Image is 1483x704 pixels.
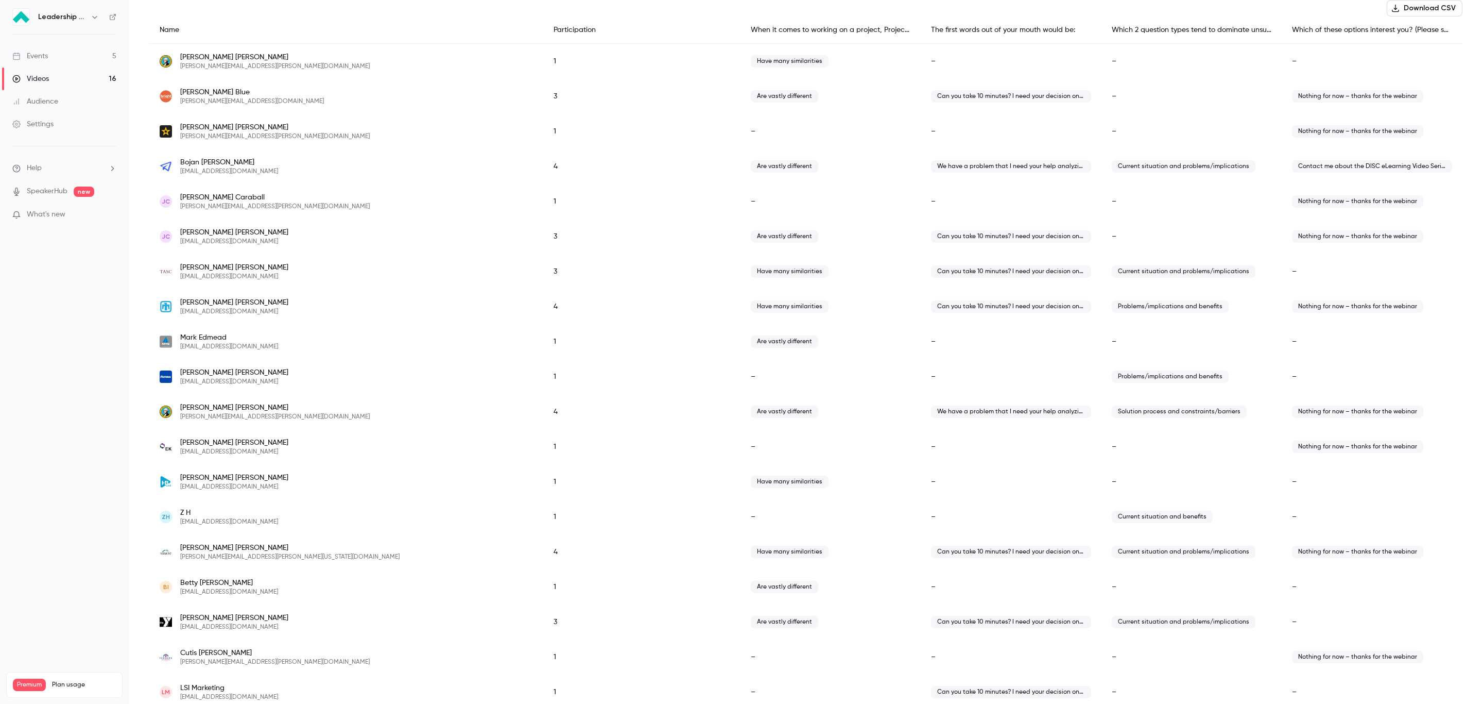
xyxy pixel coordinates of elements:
span: Have many similarities [751,265,829,278]
span: new [74,187,94,197]
div: rknous@ohioymcas.org [149,605,1462,640]
span: [EMAIL_ADDRESS][DOMAIN_NAME] [180,588,278,596]
img: vermont.gov [160,546,172,558]
div: Settings [12,119,54,129]
span: Current situation and problems/implications [1112,546,1255,558]
div: – [740,429,921,464]
div: – [1101,429,1282,464]
span: Current situation and problems/implications [1112,616,1255,628]
span: Are vastly different [751,581,818,593]
div: anne.anderson@commerce.wa.gov [149,44,1462,79]
div: Events [12,51,48,61]
span: [PERSON_NAME][EMAIL_ADDRESS][PERSON_NAME][DOMAIN_NAME] [180,658,370,666]
span: Z H [180,508,278,518]
img: fastenal.com [160,371,172,383]
img: mteadvisors.com [160,336,172,348]
span: Are vastly different [751,90,818,103]
span: [EMAIL_ADDRESS][DOMAIN_NAME] [180,308,288,316]
span: [PERSON_NAME][EMAIL_ADDRESS][PERSON_NAME][DOMAIN_NAME] [180,62,370,71]
div: – [1282,569,1462,605]
span: Nothing for now – thanks for the webinar [1292,406,1423,418]
div: 4 [543,394,740,429]
div: 1 [543,324,740,359]
span: [PERSON_NAME] Blue [180,87,324,97]
span: [PERSON_NAME][EMAIL_ADDRESS][PERSON_NAME][DOMAIN_NAME] [180,132,370,141]
span: JC [162,232,170,241]
span: [PERSON_NAME] [PERSON_NAME] [180,473,288,483]
div: – [921,184,1101,219]
div: jose.f.caraball@gmail.com [149,184,1462,219]
span: [PERSON_NAME][EMAIL_ADDRESS][PERSON_NAME][US_STATE][DOMAIN_NAME] [180,553,400,561]
li: help-dropdown-opener [12,163,116,174]
div: 1 [543,429,740,464]
div: – [1282,499,1462,534]
span: Can you take 10 minutes? I need your decision on ___. [931,90,1091,103]
div: The first words out of your mouth would be: [921,16,1101,44]
div: melissa.s.boyd@usace.army.mil [149,114,1462,149]
span: Nothing for now – thanks for the webinar [1292,125,1423,138]
span: Are vastly different [751,616,818,628]
span: [PERSON_NAME][EMAIL_ADDRESS][PERSON_NAME][DOMAIN_NAME] [180,203,370,211]
div: 4 [543,149,740,184]
div: joannac918@gmail.com [149,219,1462,254]
div: – [921,640,1101,675]
span: [EMAIL_ADDRESS][DOMAIN_NAME] [180,238,288,246]
span: Can you take 10 minutes? I need your decision on ___. [931,230,1091,243]
div: 1 [543,44,740,79]
img: Leadership Strategies - 2025 Webinars [13,9,29,25]
span: Nothing for now – thanks for the webinar [1292,195,1423,208]
span: [PERSON_NAME][EMAIL_ADDRESS][DOMAIN_NAME] [180,97,324,106]
span: [PERSON_NAME] [PERSON_NAME] [180,438,288,448]
span: Have many similarities [751,546,829,558]
div: – [1282,254,1462,289]
span: Cutis [PERSON_NAME] [180,648,370,658]
span: LSI Marketing [180,683,278,693]
img: farmersinsurance.com [160,654,172,661]
span: Can you take 10 minutes? I need your decision on ___. [931,616,1091,628]
span: [EMAIL_ADDRESS][DOMAIN_NAME] [180,483,288,491]
span: [PERSON_NAME] Caraball [180,192,370,203]
img: hblive.com [160,476,172,488]
div: – [1282,359,1462,394]
div: – [1282,44,1462,79]
div: 1 [543,464,740,499]
div: – [1101,569,1282,605]
span: Plan usage [52,681,116,689]
div: 1 [543,499,740,534]
div: 4 [543,289,740,324]
div: – [1282,464,1462,499]
span: Betty [PERSON_NAME] [180,578,278,588]
span: Nothing for now – thanks for the webinar [1292,441,1423,453]
span: [PERSON_NAME] [PERSON_NAME] [180,613,288,623]
span: [PERSON_NAME] [PERSON_NAME] [180,297,288,308]
span: Are vastly different [751,230,818,243]
div: 3 [543,79,740,114]
span: Premium [13,679,46,691]
div: Which of these options interest you? (Please select what best applies so that we may follow up wi... [1282,16,1462,44]
div: When it comes to working on a project, Project Management and Relationship Management… [740,16,921,44]
div: Videos [12,74,49,84]
span: Nothing for now – thanks for the webinar [1292,300,1423,313]
span: Contact me about the DISC eLearning Video Series [1292,160,1452,173]
div: jdoss@tasc.org [149,254,1462,289]
span: [PERSON_NAME] [PERSON_NAME] [180,227,288,238]
iframe: Noticeable Trigger [104,210,116,220]
span: [EMAIL_ADDRESS][DOMAIN_NAME] [180,518,278,526]
span: Are vastly different [751,406,818,418]
div: zeldesign@icloud.com [149,499,1462,534]
div: – [921,464,1101,499]
div: aforseth@fastenal.com [149,359,1462,394]
span: [EMAIL_ADDRESS][DOMAIN_NAME] [180,448,288,456]
div: nikki.gaddis@commerce.wa.gov [149,394,1462,429]
span: Nothing for now – thanks for the webinar [1292,546,1423,558]
div: ggaldamez@enterprise-knowledge.com [149,429,1462,464]
div: – [1282,324,1462,359]
span: Bojan [PERSON_NAME] [180,157,278,167]
span: Problems/implications and benefits [1112,300,1229,313]
div: – [740,359,921,394]
div: 3 [543,605,740,640]
span: [EMAIL_ADDRESS][DOMAIN_NAME] [180,343,278,351]
div: – [1101,114,1282,149]
div: – [921,114,1101,149]
span: Can you take 10 minutes? I need your decision on ___. [931,300,1091,313]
